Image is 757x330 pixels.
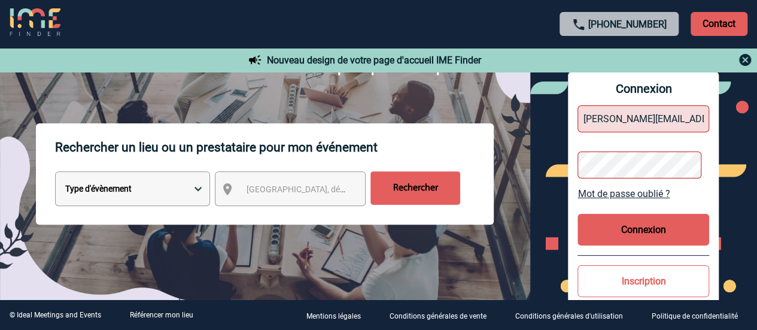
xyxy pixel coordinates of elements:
input: Rechercher [370,171,460,205]
p: Rechercher un lieu ou un prestataire pour mon événement [55,123,494,171]
a: Politique de confidentialité [642,310,757,321]
a: Conditions générales de vente [380,310,506,321]
p: Conditions générales de vente [390,312,487,320]
span: [GEOGRAPHIC_DATA], département, région... [247,184,413,194]
a: Référencer mon lieu [130,311,193,319]
span: Connexion [577,81,709,96]
a: Mentions légales [297,310,380,321]
img: call-24-px.png [571,17,586,32]
input: Identifiant ou mot de passe incorrect [577,105,709,132]
p: Politique de confidentialité [652,312,738,320]
a: Mot de passe oublié ? [577,188,709,199]
p: Mentions légales [306,312,361,320]
a: [PHONE_NUMBER] [588,19,667,30]
a: Conditions générales d'utilisation [506,310,642,321]
p: Conditions générales d'utilisation [515,312,623,320]
button: Connexion [577,214,709,246]
div: © Ideal Meetings and Events [10,311,101,319]
button: Inscription [577,265,709,297]
p: Contact [691,12,747,36]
